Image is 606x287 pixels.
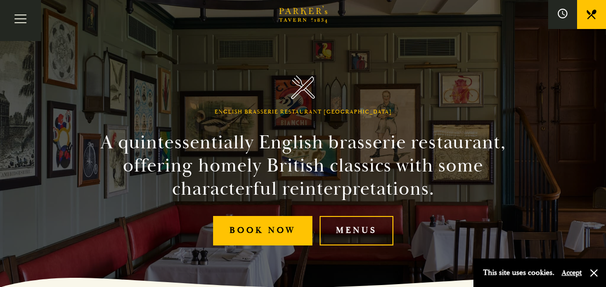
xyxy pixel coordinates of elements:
[215,109,392,115] h1: English Brasserie Restaurant [GEOGRAPHIC_DATA]
[291,75,315,99] img: Parker's Tavern Brasserie Cambridge
[83,131,523,201] h2: A quintessentially English brasserie restaurant, offering homely British classics with some chara...
[562,268,582,277] button: Accept
[483,266,554,280] p: This site uses cookies.
[320,216,393,245] a: Menus
[589,268,599,278] button: Close and accept
[213,216,312,245] a: Book Now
